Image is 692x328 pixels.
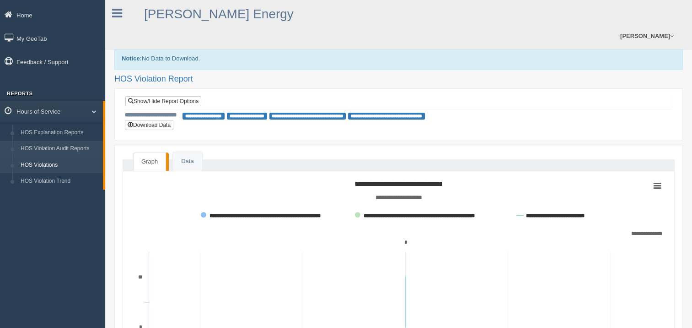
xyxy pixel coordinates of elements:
a: [PERSON_NAME] Energy [144,7,294,21]
a: [PERSON_NAME] [616,23,678,49]
a: Graph [133,153,166,171]
a: Show/Hide Report Options [125,96,201,106]
a: Data [173,152,202,171]
b: Notice: [122,55,142,62]
a: HOS Explanation Reports [16,125,103,141]
a: HOS Violation Audit Reports [16,141,103,157]
button: Download Data [125,120,173,130]
div: No Data to Download. [114,30,683,70]
a: HOS Violations [16,157,103,174]
h2: HOS Violation Report [114,75,683,84]
a: HOS Violation Trend [16,173,103,190]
